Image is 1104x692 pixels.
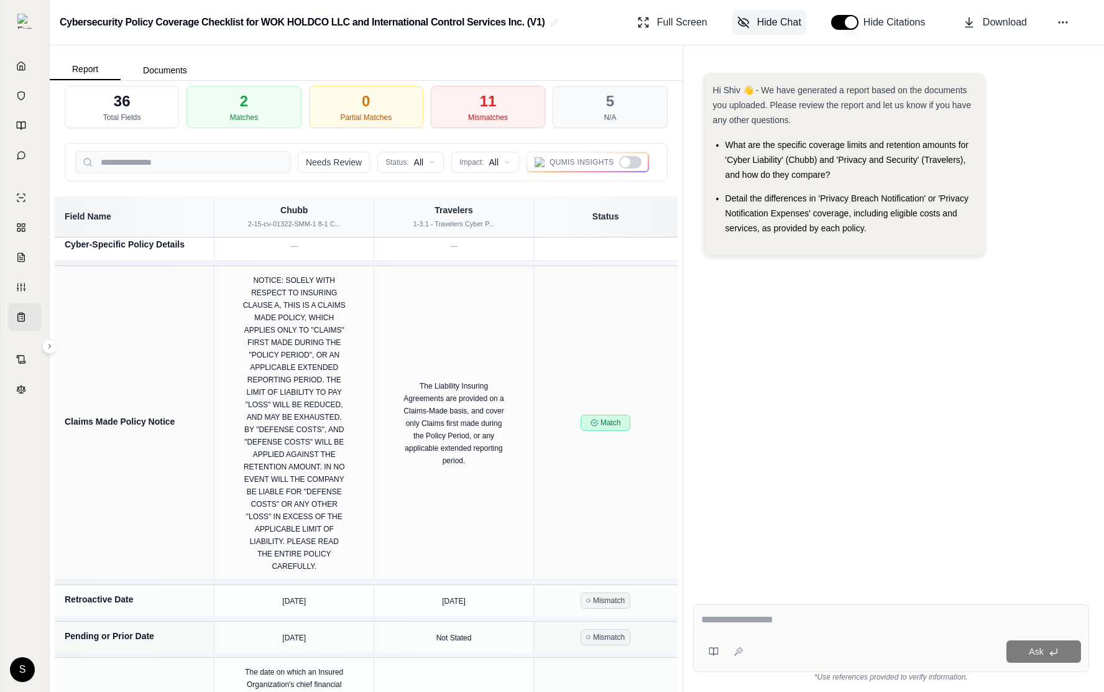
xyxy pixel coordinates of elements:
span: Impact: [459,157,484,167]
span: The Liability Insuring Agreements are provided on a Claims-Made basis, and cover only Claims firs... [403,382,504,465]
div: 5 [606,91,614,111]
div: Retroactive Date [65,593,204,606]
th: Status [533,196,677,237]
div: Cyber-Specific Policy Details [65,238,204,251]
a: Chat [8,142,42,169]
div: *Use references provided to verify information. [693,672,1089,682]
div: Matches [230,113,258,122]
a: Prompt Library [8,112,42,139]
a: Home [8,52,42,80]
span: [DATE] [282,597,306,606]
span: Not Stated [436,634,472,642]
a: Documents Vault [8,82,42,109]
span: Qumis Insights [550,157,614,167]
div: 2 [240,91,248,111]
div: 1-3.1 - Travelers Cyber P... [382,219,526,229]
button: Documents [121,60,209,80]
h2: Cybersecurity Policy Coverage Checklist for WOK HOLDCO LLC and International Control Services Inc... [60,11,545,34]
button: Needs Review [298,152,370,173]
span: Status: [385,157,408,167]
span: [DATE] [442,597,466,606]
span: What are the specific coverage limits and retention amounts for 'Cyber Liability' (Chubb) and 'Pr... [725,140,968,180]
a: Contract Analysis [8,346,42,373]
div: Chubb [222,204,366,216]
span: Download [983,15,1027,30]
span: Match [581,415,630,431]
th: Field Name [55,196,214,237]
button: Ask [1006,640,1081,663]
div: S [10,657,35,682]
button: Full Screen [632,10,712,35]
span: Mismatch [581,629,630,645]
div: Travelers [382,204,526,216]
span: [DATE] [282,634,306,642]
span: All [414,156,424,168]
span: Full Screen [657,15,707,30]
div: 11 [480,91,497,111]
button: Report [50,59,121,80]
a: Coverage Table [8,303,42,331]
div: 36 [114,91,131,111]
span: Hide Chat [757,15,801,30]
span: Hide Citations [863,15,933,30]
span: Mismatch [581,593,630,609]
div: Claims Made Policy Notice [65,415,204,428]
a: Policy Comparisons [8,214,42,241]
div: 2-15-cv-01322-SMM-1 8-1 C... [222,219,366,229]
a: Claim Coverage [8,244,42,271]
img: Qumis Logo [535,157,545,167]
img: Expand sidebar [17,14,32,29]
span: Ask [1029,647,1043,657]
a: Single Policy [8,184,42,211]
button: Hide Chat [732,10,806,35]
span: NOTICE: SOLELY WITH RESPECT TO INSURING CLAUSE A, THIS IS A CLAIMS MADE POLICY, WHICH APPLIES ONL... [243,276,346,571]
span: — [290,242,298,251]
span: Hi Shiv 👋 - We have generated a report based on the documents you uploaded. Please review the rep... [713,85,972,125]
div: Pending or Prior Date [65,630,204,642]
a: Custom Report [8,274,42,301]
button: Download [958,10,1032,35]
button: Status:All [377,152,444,173]
div: Partial Matches [340,113,392,122]
button: Expand sidebar [42,339,57,354]
button: Impact:All [451,152,519,173]
div: 0 [362,91,370,111]
div: N/A [604,113,616,122]
span: All [489,156,499,168]
button: Expand sidebar [12,9,37,34]
div: Mismatches [468,113,508,122]
a: Legal Search Engine [8,376,42,403]
span: — [450,242,458,251]
div: Total Fields [103,113,141,122]
span: Detail the differences in 'Privacy Breach Notification' or 'Privacy Notification Expenses' covera... [725,193,968,233]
